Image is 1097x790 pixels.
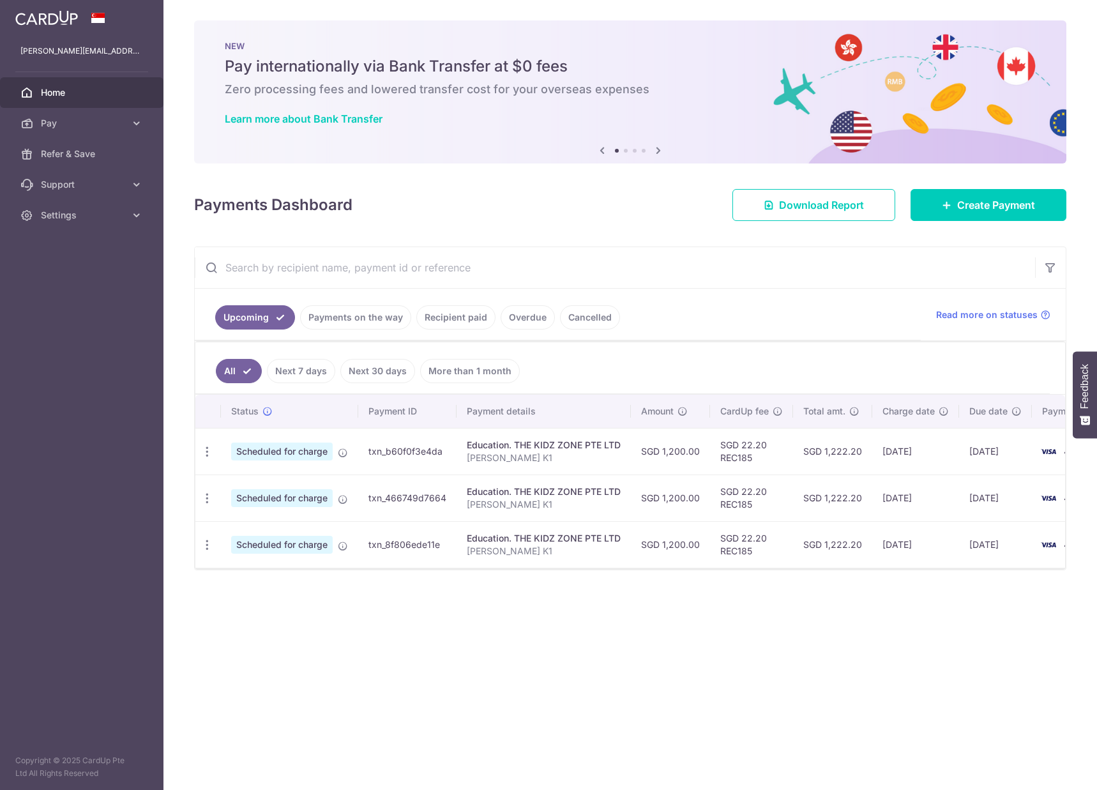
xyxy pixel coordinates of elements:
a: More than 1 month [420,359,520,383]
td: txn_8f806ede11e [358,521,457,568]
span: CardUp fee [720,405,769,418]
td: [DATE] [872,521,959,568]
div: Education. THE KIDZ ZONE PTE LTD [467,485,621,498]
td: SGD 1,222.20 [793,521,872,568]
span: Charge date [882,405,935,418]
td: SGD 22.20 REC185 [710,521,793,568]
span: Settings [41,209,125,222]
div: Education. THE KIDZ ZONE PTE LTD [467,532,621,545]
span: Home [41,86,125,99]
td: [DATE] [959,428,1032,475]
img: Bank Card [1036,490,1061,506]
span: Read more on statuses [936,308,1038,321]
a: Upcoming [215,305,295,330]
span: 4933 [1064,539,1087,550]
h5: Pay internationally via Bank Transfer at $0 fees [225,56,1036,77]
p: [PERSON_NAME] K1 [467,498,621,511]
p: [PERSON_NAME] K1 [467,452,621,464]
span: Create Payment [957,197,1035,213]
a: Download Report [732,189,895,221]
td: txn_466749d7664 [358,475,457,521]
span: Status [231,405,259,418]
div: Education. THE KIDZ ZONE PTE LTD [467,439,621,452]
span: 4933 [1064,492,1087,503]
td: SGD 1,222.20 [793,475,872,521]
img: CardUp [15,10,78,26]
td: SGD 1,200.00 [631,428,710,475]
h4: Payments Dashboard [194,194,352,216]
a: Next 30 days [340,359,415,383]
th: Payment details [457,395,631,428]
td: [DATE] [959,475,1032,521]
td: [DATE] [872,428,959,475]
button: Feedback - Show survey [1073,351,1097,438]
span: Feedback [1079,364,1091,409]
span: Amount [641,405,674,418]
a: Payments on the way [300,305,411,330]
span: Download Report [779,197,864,213]
img: Bank Card [1036,537,1061,552]
td: [DATE] [959,521,1032,568]
th: Payment ID [358,395,457,428]
span: Support [41,178,125,191]
h6: Zero processing fees and lowered transfer cost for your overseas expenses [225,82,1036,97]
td: SGD 1,222.20 [793,428,872,475]
a: Learn more about Bank Transfer [225,112,382,125]
p: [PERSON_NAME][EMAIL_ADDRESS][DOMAIN_NAME] [20,45,143,57]
td: [DATE] [872,475,959,521]
td: SGD 22.20 REC185 [710,475,793,521]
span: Pay [41,117,125,130]
img: Bank Card [1036,444,1061,459]
img: Bank transfer banner [194,20,1066,163]
p: NEW [225,41,1036,51]
a: Create Payment [911,189,1066,221]
a: Next 7 days [267,359,335,383]
span: Scheduled for charge [231,489,333,507]
td: txn_b60f0f3e4da [358,428,457,475]
span: Refer & Save [41,148,125,160]
span: Total amt. [803,405,845,418]
td: SGD 1,200.00 [631,475,710,521]
a: Cancelled [560,305,620,330]
span: 4933 [1064,446,1087,457]
span: Scheduled for charge [231,443,333,460]
a: Read more on statuses [936,308,1050,321]
td: SGD 22.20 REC185 [710,428,793,475]
a: All [216,359,262,383]
td: SGD 1,200.00 [631,521,710,568]
p: [PERSON_NAME] K1 [467,545,621,558]
input: Search by recipient name, payment id or reference [195,247,1035,288]
span: Scheduled for charge [231,536,333,554]
span: Due date [969,405,1008,418]
a: Overdue [501,305,555,330]
a: Recipient paid [416,305,496,330]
